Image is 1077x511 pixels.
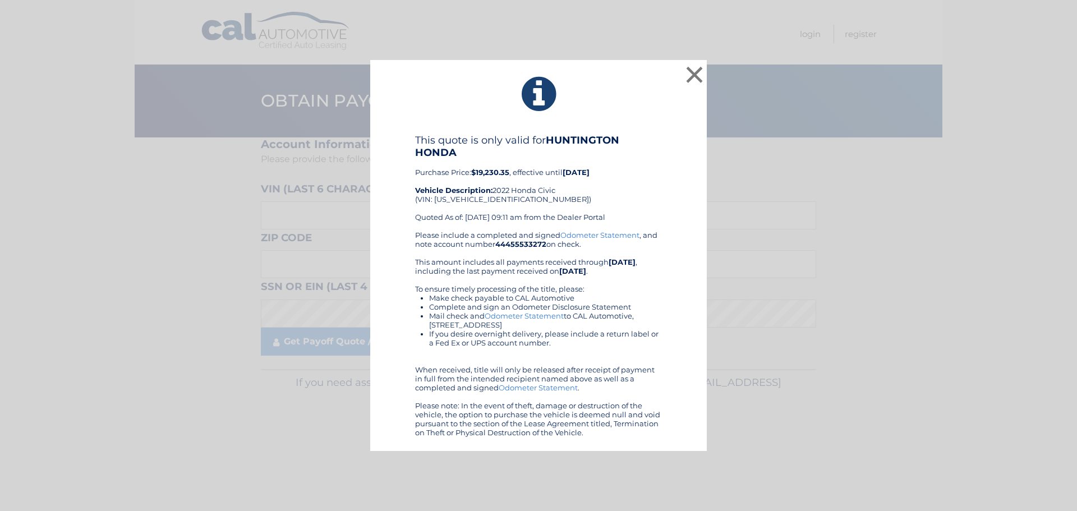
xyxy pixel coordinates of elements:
[471,168,509,177] b: $19,230.35
[429,293,662,302] li: Make check payable to CAL Automotive
[499,383,578,392] a: Odometer Statement
[495,240,546,248] b: 44455533272
[415,231,662,437] div: Please include a completed and signed , and note account number on check. This amount includes al...
[683,63,706,86] button: ×
[609,257,636,266] b: [DATE]
[429,302,662,311] li: Complete and sign an Odometer Disclosure Statement
[415,134,619,159] b: HUNTINGTON HONDA
[415,134,662,231] div: Purchase Price: , effective until 2022 Honda Civic (VIN: [US_VEHICLE_IDENTIFICATION_NUMBER]) Quot...
[559,266,586,275] b: [DATE]
[560,231,639,240] a: Odometer Statement
[429,329,662,347] li: If you desire overnight delivery, please include a return label or a Fed Ex or UPS account number.
[415,186,493,195] strong: Vehicle Description:
[429,311,662,329] li: Mail check and to CAL Automotive, [STREET_ADDRESS]
[485,311,564,320] a: Odometer Statement
[563,168,590,177] b: [DATE]
[415,134,662,159] h4: This quote is only valid for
